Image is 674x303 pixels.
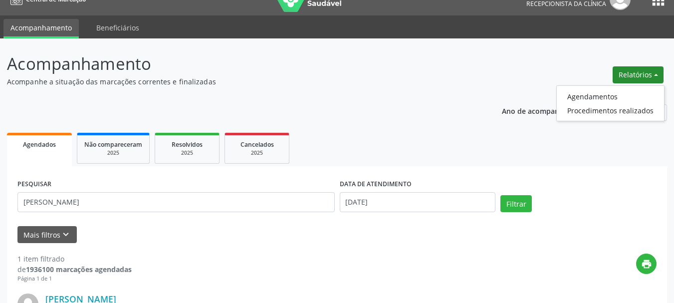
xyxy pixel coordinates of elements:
button: print [636,254,657,274]
p: Ano de acompanhamento [502,104,590,117]
div: 2025 [162,149,212,157]
button: Filtrar [500,195,532,212]
a: Procedimentos realizados [557,103,664,117]
input: Selecione um intervalo [340,192,496,212]
i: print [641,259,652,270]
label: PESQUISAR [17,177,51,192]
p: Acompanhe a situação das marcações correntes e finalizadas [7,76,469,87]
a: Acompanhamento [3,19,79,38]
label: DATA DE ATENDIMENTO [340,177,412,192]
div: 2025 [232,149,282,157]
div: 1 item filtrado [17,254,132,264]
p: Acompanhamento [7,51,469,76]
div: Página 1 de 1 [17,275,132,283]
div: 2025 [84,149,142,157]
span: Resolvidos [172,140,203,149]
span: Agendados [23,140,56,149]
span: Cancelados [240,140,274,149]
div: de [17,264,132,275]
a: Agendamentos [557,89,664,103]
button: Mais filtroskeyboard_arrow_down [17,226,77,244]
span: Não compareceram [84,140,142,149]
input: Nome, código do beneficiário ou CPF [17,192,335,212]
ul: Relatórios [556,85,665,121]
button: Relatórios [613,66,664,83]
strong: 1936100 marcações agendadas [26,265,132,274]
a: Beneficiários [89,19,146,36]
i: keyboard_arrow_down [60,229,71,240]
